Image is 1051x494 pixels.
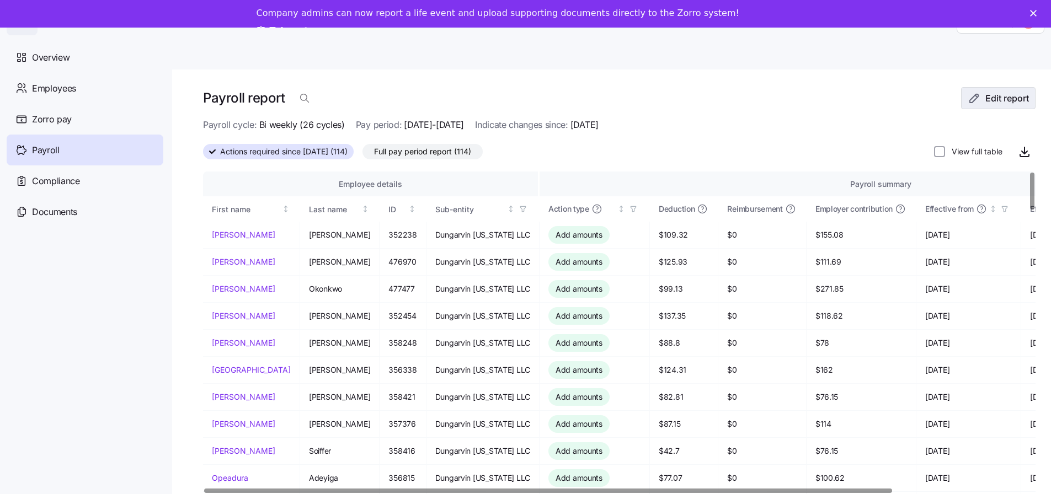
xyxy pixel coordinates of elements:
[388,256,417,267] span: 476970
[374,144,471,159] span: Full pay period report (114)
[815,229,907,240] span: $155.08
[556,256,602,267] span: Add amounts
[815,310,907,321] span: $118.62
[727,472,797,484] span: $0
[815,364,907,375] span: $162
[32,82,76,95] span: Employees
[388,203,406,216] div: ID
[727,391,797,402] span: $0
[309,256,370,267] span: [PERSON_NAME]
[361,205,369,213] div: Not sorted
[7,42,163,73] a: Overview
[556,418,602,429] span: Add amounts
[548,203,589,214] span: Action type
[961,87,1036,109] button: Edit report
[815,256,907,267] span: $111.69
[212,310,291,321] a: [PERSON_NAME]
[727,364,797,375] span: $0
[659,445,709,457] span: $42.7
[540,196,650,222] th: Action typeNot sorted
[1030,10,1041,17] div: Close
[659,256,709,267] span: $125.93
[435,472,530,484] span: Dungarvin [US_STATE] LLC
[815,418,907,429] span: $114
[7,135,163,165] a: Payroll
[203,89,285,106] h1: Payroll report
[7,165,163,196] a: Compliance
[435,445,530,457] span: Dungarvin [US_STATE] LLC
[388,391,417,402] span: 358421
[388,418,417,429] span: 357376
[212,364,291,375] a: [GEOGRAPHIC_DATA]
[32,174,80,188] span: Compliance
[556,391,602,402] span: Add amounts
[727,283,797,294] span: $0
[212,203,280,216] div: First name
[388,445,417,457] span: 358416
[570,118,599,132] span: [DATE]
[408,205,416,213] div: Not sorted
[32,112,72,126] span: Zorro pay
[925,337,1012,348] span: [DATE]
[212,445,291,457] a: [PERSON_NAME]
[212,256,291,267] a: [PERSON_NAME]
[388,472,417,484] span: 356815
[556,310,602,321] span: Add amounts
[989,205,997,213] div: Not sorted
[426,196,540,222] th: Sub-entityNot sorted
[985,92,1029,105] span: Edit report
[659,337,709,348] span: $88.8
[659,472,709,484] span: $77.07
[925,472,1012,484] span: [DATE]
[257,25,326,37] a: Take a tour
[659,310,709,321] span: $137.35
[925,203,974,214] span: Effective from
[309,337,370,348] span: [PERSON_NAME]
[309,203,360,216] div: Last name
[203,196,300,222] th: First nameNot sorted
[727,337,797,348] span: $0
[659,229,709,240] span: $109.32
[727,310,797,321] span: $0
[435,337,530,348] span: Dungarvin [US_STATE] LLC
[300,196,380,222] th: Last nameNot sorted
[925,391,1012,402] span: [DATE]
[388,310,417,321] span: 352454
[309,445,370,457] span: Soiffer
[925,418,1012,429] span: [DATE]
[815,445,907,457] span: $76.15
[257,8,739,19] div: Company admins can now report a life event and upload supporting documents directly to the Zorro ...
[309,283,370,294] span: Okonkwo
[925,445,1012,457] span: [DATE]
[32,51,70,65] span: Overview
[815,391,907,402] span: $76.15
[7,104,163,135] a: Zorro pay
[203,118,257,132] span: Payroll cycle:
[925,256,1012,267] span: [DATE]
[727,229,797,240] span: $0
[435,229,530,240] span: Dungarvin [US_STATE] LLC
[212,337,291,348] a: [PERSON_NAME]
[380,196,426,222] th: IDNot sorted
[916,196,1021,222] th: Effective fromNot sorted
[659,364,709,375] span: $124.31
[7,73,163,104] a: Employees
[404,118,464,132] span: [DATE]-[DATE]
[556,337,602,348] span: Add amounts
[659,418,709,429] span: $87.15
[925,229,1012,240] span: [DATE]
[659,283,709,294] span: $99.13
[727,203,782,214] span: Reimbursement
[727,256,797,267] span: $0
[556,445,602,457] span: Add amounts
[212,283,291,294] a: [PERSON_NAME]
[212,178,529,190] div: Employee details
[309,472,370,484] span: Adeyiga
[7,196,163,227] a: Documents
[212,472,291,484] a: Opeadura
[282,205,290,213] div: Not sorted
[617,205,625,213] div: Not sorted
[815,472,907,484] span: $100.62
[925,364,1012,375] span: [DATE]
[309,310,370,321] span: [PERSON_NAME]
